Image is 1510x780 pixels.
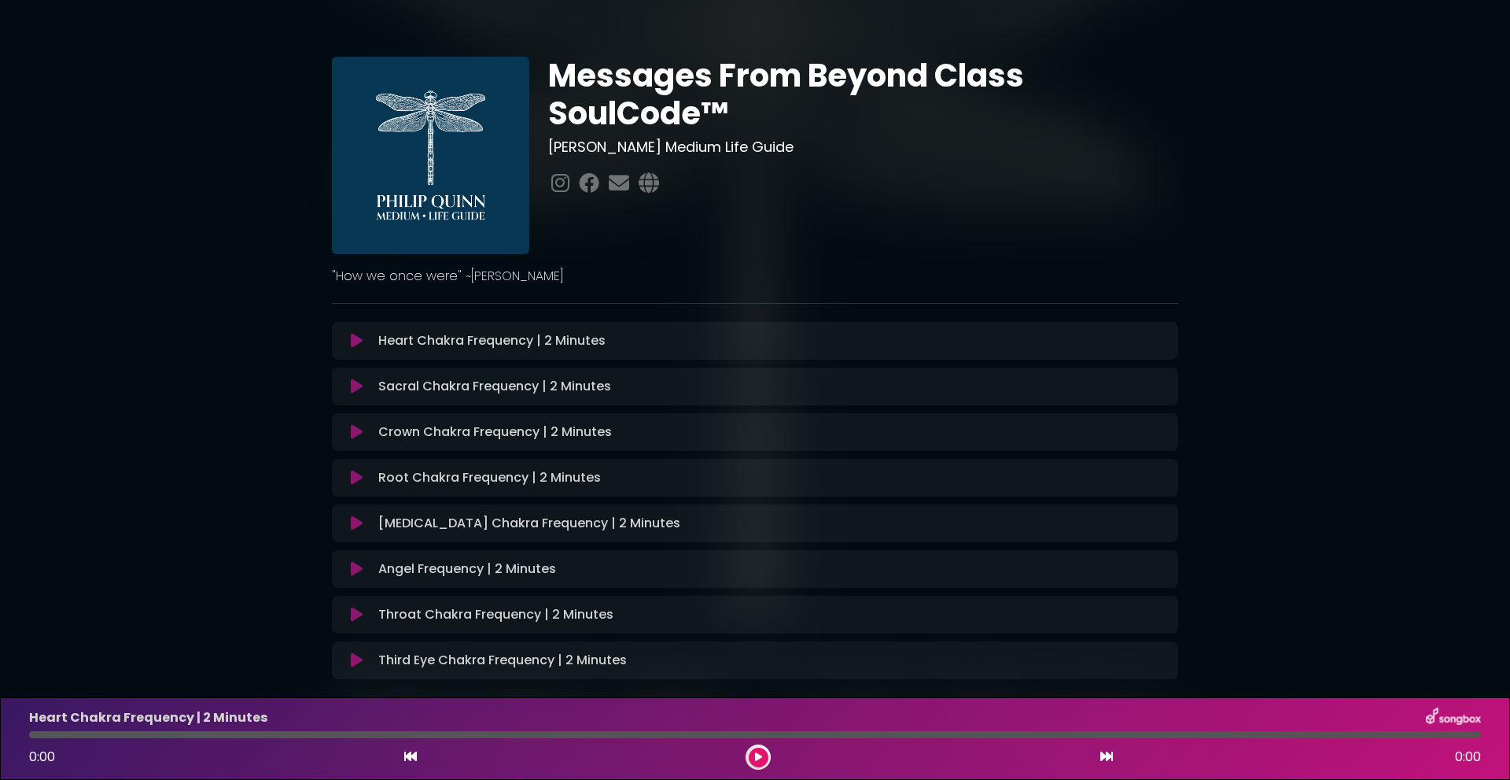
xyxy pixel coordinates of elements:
[332,57,529,254] img: I7IJcRuSRYWixn1lNlhH
[378,560,556,579] p: Angel Frequency | 2 Minutes
[332,267,1178,286] p: "How we once were" ~[PERSON_NAME]
[29,708,267,727] p: Heart Chakra Frequency | 2 Minutes
[378,651,627,670] p: Third Eye Chakra Frequency | 2 Minutes
[378,423,612,442] p: Crown Chakra Frequency | 2 Minutes
[378,377,611,396] p: Sacral Chakra Frequency | 2 Minutes
[548,57,1178,132] h1: Messages From Beyond Class SoulCode™
[378,514,680,533] p: [MEDICAL_DATA] Chakra Frequency | 2 Minutes
[378,331,606,350] p: Heart Chakra Frequency | 2 Minutes
[1426,708,1481,728] img: songbox-logo-white.png
[378,605,613,624] p: Throat Chakra Frequency | 2 Minutes
[548,139,1178,156] h3: [PERSON_NAME] Medium Life Guide
[378,468,601,487] p: Root Chakra Frequency | 2 Minutes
